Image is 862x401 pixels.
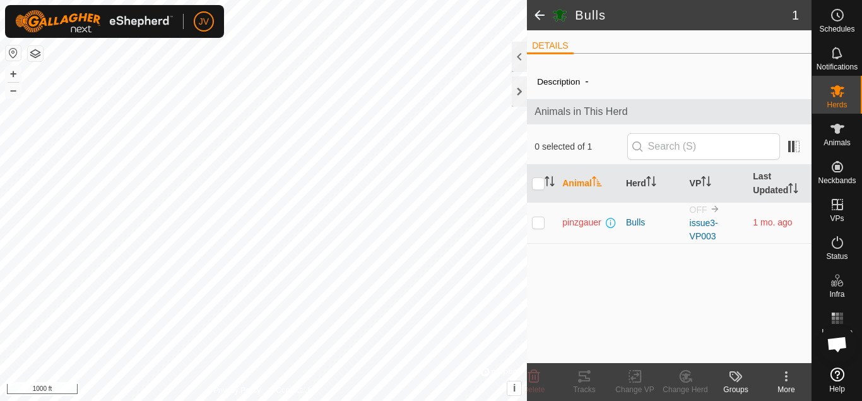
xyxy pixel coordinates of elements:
span: pinzgauer [562,216,601,229]
li: DETAILS [527,39,573,54]
div: Change Herd [660,384,711,395]
button: Map Layers [28,46,43,61]
a: Contact Us [276,385,313,396]
span: Animals [824,139,851,147]
img: Gallagher Logo [15,10,173,33]
a: Privacy Policy [214,385,261,396]
span: 1 [792,6,799,25]
span: - [580,71,593,92]
button: – [6,83,21,98]
span: Schedules [819,25,854,33]
span: JV [199,15,209,28]
span: i [513,383,516,393]
span: Help [829,385,845,393]
th: Last Updated [748,165,812,203]
span: Jul 28, 2025, 10:22 AM [753,217,792,227]
span: VPs [830,215,844,222]
span: OFF [690,205,707,215]
span: Delete [523,385,545,394]
p-sorticon: Activate to sort [592,178,602,188]
button: i [507,381,521,395]
h2: Bulls [575,8,792,23]
input: Search (S) [627,133,780,160]
span: 0 selected of 1 [534,140,627,153]
button: + [6,66,21,81]
div: Bulls [626,216,680,229]
p-sorticon: Activate to sort [788,185,798,195]
span: Notifications [817,63,858,71]
p-sorticon: Activate to sort [701,178,711,188]
label: Description [537,77,580,87]
th: Herd [621,165,685,203]
th: VP [685,165,748,203]
span: Neckbands [818,177,856,184]
div: Change VP [610,384,660,395]
span: Heatmap [822,328,853,336]
span: Herds [827,101,847,109]
span: Infra [829,290,844,298]
div: More [761,384,812,395]
div: Tracks [559,384,610,395]
div: Groups [711,384,761,395]
p-sorticon: Activate to sort [545,178,555,188]
th: Animal [557,165,621,203]
img: to [710,204,720,214]
button: Reset Map [6,45,21,61]
div: Open chat [818,325,856,363]
a: issue3-VP003 [690,218,718,241]
span: Status [826,253,847,260]
p-sorticon: Activate to sort [646,178,656,188]
span: Animals in This Herd [534,104,804,119]
a: Help [812,362,862,398]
